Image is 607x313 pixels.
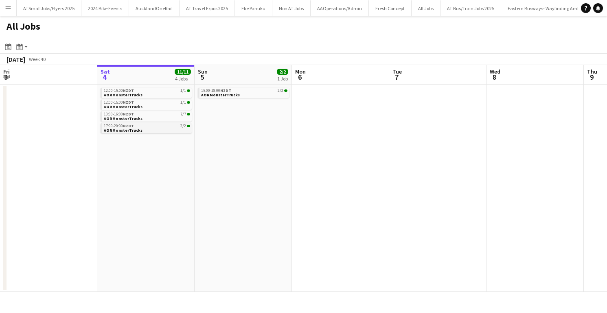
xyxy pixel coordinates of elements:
[101,68,110,75] span: Sat
[197,72,208,82] span: 5
[180,89,186,93] span: 1/1
[198,68,208,75] span: Sun
[201,89,231,93] span: 15:00-18:00
[123,123,134,128] span: NZDT
[104,88,190,97] a: 12:00-15:00NZDT1/1AORMonsterTrucks
[123,111,134,117] span: NZDT
[123,100,134,105] span: NZDT
[81,0,129,16] button: 2024 Bike Events
[104,116,142,121] span: AORMonsterTrucks
[440,0,501,16] button: AT Bus/Train Jobs 2025
[391,72,402,82] span: 7
[180,100,186,104] span: 1/1
[27,56,47,62] span: Week 40
[294,72,306,82] span: 6
[201,92,240,98] span: AORMonsterTrucks
[3,68,10,75] span: Fri
[277,69,288,75] span: 2/2
[104,124,134,128] span: 17:00-20:00
[101,100,192,111] div: 12:00-15:00NZDT1/1AORMonsterTrucks
[392,68,402,75] span: Tue
[101,123,192,135] div: 17:00-20:00NZDT2/2AORMonsterTrucks
[123,88,134,93] span: NZDT
[175,76,191,82] div: 4 Jobs
[104,112,134,116] span: 13:00-16:00
[311,0,369,16] button: AAOperations/Admin
[104,100,134,104] span: 12:00-15:00
[490,68,500,75] span: Wed
[104,111,190,121] a: 13:00-16:00NZDT7/7AORMonsterTrucks
[180,124,186,128] span: 2/2
[277,76,288,82] div: 1 Job
[99,72,110,82] span: 4
[104,92,142,98] span: AORMonsterTrucks
[586,72,597,82] span: 9
[278,89,283,93] span: 2/2
[104,104,142,109] span: AORMonsterTrucks
[412,0,440,16] button: All Jobs
[129,0,180,16] button: AucklandOneRail
[180,0,235,16] button: AT Travel Expos 2025
[17,0,81,16] button: ATSmallJobs/Flyers 2025
[587,68,597,75] span: Thu
[201,88,287,97] a: 15:00-18:00NZDT2/2AORMonsterTrucks
[180,112,186,116] span: 7/7
[7,55,25,63] div: [DATE]
[369,0,412,16] button: Fresh Concept
[104,100,190,109] a: 12:00-15:00NZDT1/1AORMonsterTrucks
[198,88,289,100] div: 15:00-18:00NZDT2/2AORMonsterTrucks
[220,88,231,93] span: NZDT
[284,89,287,92] span: 2/2
[187,125,190,127] span: 2/2
[295,68,306,75] span: Mon
[104,89,134,93] span: 12:00-15:00
[187,89,190,92] span: 1/1
[175,69,191,75] span: 11/11
[489,72,500,82] span: 8
[104,123,190,133] a: 17:00-20:00NZDT2/2AORMonsterTrucks
[272,0,311,16] button: Non AT Jobs
[187,101,190,104] span: 1/1
[101,111,192,123] div: 13:00-16:00NZDT7/7AORMonsterTrucks
[187,113,190,115] span: 7/7
[2,72,10,82] span: 3
[101,88,192,100] div: 12:00-15:00NZDT1/1AORMonsterTrucks
[235,0,272,16] button: Eke Panuku
[104,128,142,133] span: AORMonsterTrucks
